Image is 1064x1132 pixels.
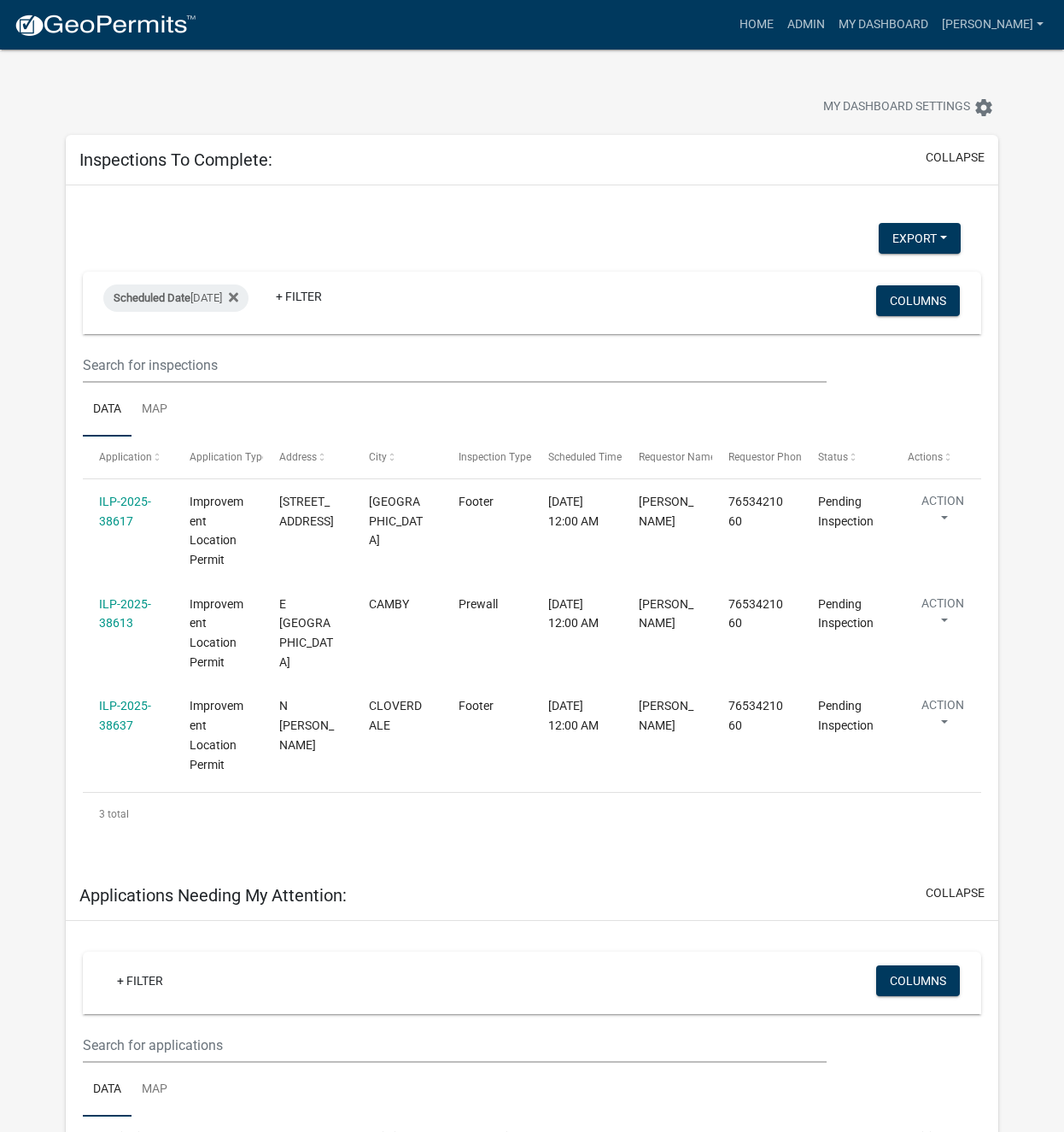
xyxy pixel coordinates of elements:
a: ILP-2025-38613 [99,597,151,631]
span: 10/15/2025, 12:00 AM [548,699,599,732]
button: Action [908,492,978,535]
span: Pending Inspection [818,495,874,528]
a: + Filter [103,965,177,996]
a: Home [733,9,780,41]
span: Status [818,451,848,463]
span: City [369,451,387,463]
span: Improvement Location Permit [190,597,243,669]
span: N WILSON RD [279,699,334,752]
h5: Applications Needing My Attention: [79,885,347,906]
span: Improvement Location Permit [190,699,243,771]
span: Address [279,451,317,463]
span: Pending Inspection [818,699,874,732]
datatable-header-cell: Application Type [172,437,262,478]
h5: Inspections To Complete: [79,150,272,170]
button: collapse [926,884,985,902]
a: [PERSON_NAME] [935,9,1050,41]
a: Data [83,1063,132,1117]
datatable-header-cell: Status [802,437,892,478]
input: Search for applications [83,1028,827,1063]
datatable-header-cell: Requestor Phone [712,437,802,478]
button: collapse [926,149,985,167]
span: Actions [908,451,943,463]
div: 3 total [83,793,980,836]
span: Pending Inspection [818,597,874,631]
datatable-header-cell: Actions [892,437,981,478]
span: 7653421060 [728,495,783,528]
span: MARTINSVILLE [369,495,423,548]
span: Application [99,451,152,463]
span: Requestor Name [639,451,716,463]
span: Richard Allison [639,597,693,631]
span: Inspection Type [459,451,531,463]
button: Columns [876,285,960,316]
span: Requestor Phone [728,451,807,463]
span: 7653421060 [728,699,783,732]
a: + Filter [262,281,336,312]
a: Map [132,383,178,437]
datatable-header-cell: Scheduled Time [532,437,622,478]
span: Footer [459,699,494,713]
datatable-header-cell: City [353,437,442,478]
datatable-header-cell: Requestor Name [622,437,711,478]
span: Scheduled Date [114,291,190,304]
a: My Dashboard [832,9,935,41]
a: ILP-2025-38637 [99,699,151,732]
button: My Dashboard Settingssettings [810,91,1008,124]
span: Improvement Location Permit [190,495,243,566]
datatable-header-cell: Application [83,437,172,478]
button: Columns [876,965,960,996]
span: 2534 FIRE STATION RD [279,495,334,528]
span: 10/15/2025, 12:00 AM [548,495,599,528]
datatable-header-cell: Inspection Type [442,437,532,478]
datatable-header-cell: Address [263,437,353,478]
span: 10/15/2025, 12:00 AM [548,597,599,631]
span: CLOVERDALE [369,699,422,732]
button: Action [908,696,978,739]
span: My Dashboard Settings [823,97,970,118]
i: settings [973,97,994,118]
a: Data [83,383,132,437]
input: Search for inspections [83,348,827,383]
span: Todd [639,699,693,732]
span: Scheduled Time [548,451,622,463]
button: Action [908,595,978,637]
span: Footer [459,495,494,508]
button: Export [879,223,961,254]
span: 7653421060 [728,597,783,631]
span: Application Type [190,451,267,463]
a: Admin [780,9,832,41]
span: Prewall [459,597,498,611]
span: E NORTH COUNTY LINE RD [279,597,333,669]
div: collapse [66,185,997,870]
span: CAMBY [369,597,409,611]
a: ILP-2025-38617 [99,495,151,528]
a: Map [132,1063,178,1117]
span: John Hutslar [639,495,693,528]
div: [DATE] [103,284,248,312]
